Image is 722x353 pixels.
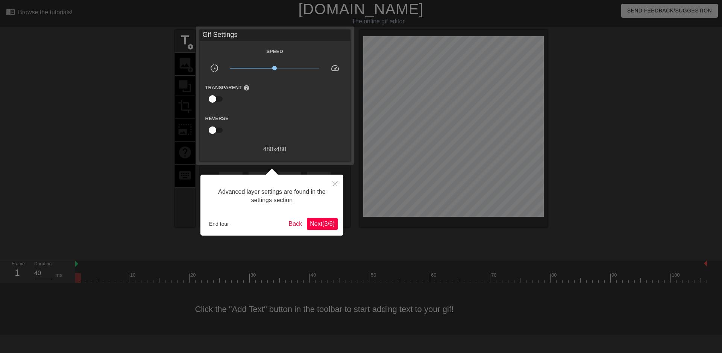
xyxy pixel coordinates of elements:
[310,221,335,227] span: Next ( 3 / 6 )
[327,175,343,192] button: Close
[286,218,305,230] button: Back
[307,218,338,230] button: Next
[206,218,232,230] button: End tour
[206,180,338,212] div: Advanced layer settings are found in the settings section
